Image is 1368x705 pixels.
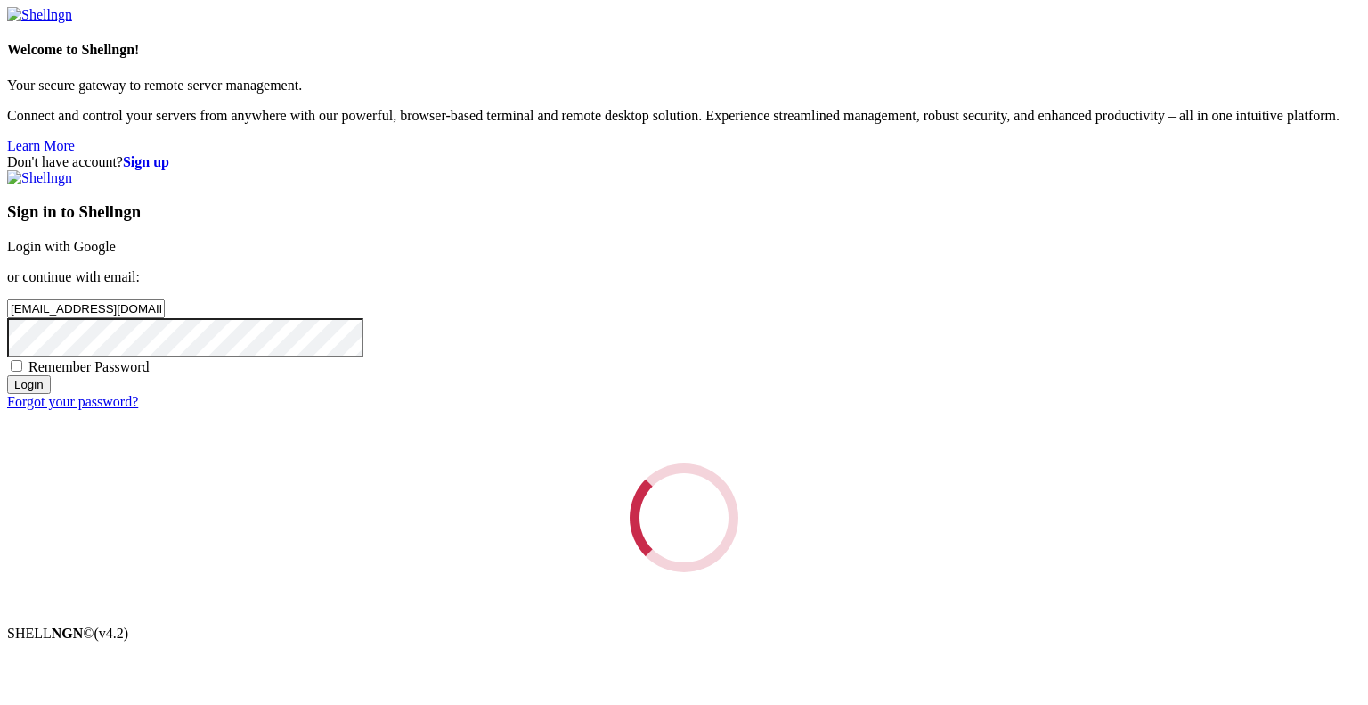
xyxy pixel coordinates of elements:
a: Learn More [7,138,75,153]
a: Login with Google [7,239,116,254]
input: Login [7,375,51,394]
span: Remember Password [28,359,150,374]
p: or continue with email: [7,269,1361,285]
b: NGN [52,626,84,641]
div: Don't have account? [7,154,1361,170]
input: Remember Password [11,360,22,372]
h4: Welcome to Shellngn! [7,42,1361,58]
img: Shellngn [7,170,72,186]
p: Your secure gateway to remote server management. [7,78,1361,94]
h3: Sign in to Shellngn [7,202,1361,222]
input: Email address [7,299,165,318]
p: Connect and control your servers from anywhere with our powerful, browser-based terminal and remo... [7,108,1361,124]
img: Shellngn [7,7,72,23]
span: 4.2.0 [94,626,129,641]
div: Loading... [630,463,738,572]
a: Forgot your password? [7,394,138,409]
span: SHELL © [7,626,128,641]
a: Sign up [123,154,169,169]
